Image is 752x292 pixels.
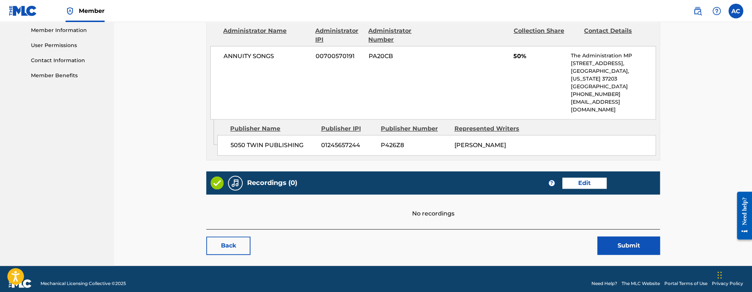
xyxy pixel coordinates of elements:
a: Need Help? [591,280,617,287]
div: Publisher Name [230,124,315,133]
img: help [712,7,721,15]
img: Top Rightsholder [66,7,74,15]
span: 00700570191 [316,52,363,61]
div: Help [709,4,724,18]
button: Submit [597,236,660,255]
span: Mechanical Licensing Collective © 2025 [41,280,126,287]
span: 5050 TWIN PUBLISHING [231,141,316,150]
img: Valid [211,177,224,189]
div: Administrator Number [368,26,433,44]
a: User Permissions [31,42,105,49]
a: Edit [562,178,607,189]
div: Administrator Name [223,26,310,44]
div: Represented Writers [454,124,523,133]
span: PA20CB [369,52,433,61]
iframe: Resource Center [731,186,752,245]
span: 50% [513,52,565,61]
a: Contact Information [31,57,105,64]
p: [EMAIL_ADDRESS][DOMAIN_NAME] [571,98,656,114]
div: Contact Details [584,26,649,44]
a: Privacy Policy [712,280,743,287]
img: search [693,7,702,15]
img: logo [9,279,32,288]
a: The MLC Website [622,280,660,287]
span: P426Z8 [381,141,449,150]
span: Member [79,7,105,15]
span: [PERSON_NAME] [454,142,506,149]
h5: Recordings (0) [247,179,297,187]
span: ANNUITY SONGS [224,52,310,61]
a: Portal Terms of Use [664,280,707,287]
iframe: Chat Widget [715,257,752,292]
div: Collection Share [514,26,579,44]
p: [PHONE_NUMBER] [571,90,656,98]
img: MLC Logo [9,6,37,16]
div: Publisher Number [381,124,449,133]
a: Public Search [690,4,705,18]
p: [GEOGRAPHIC_DATA] [571,83,656,90]
p: The Administration MP [571,52,656,60]
div: No recordings [206,195,660,218]
div: Drag [717,264,722,286]
span: ? [549,180,555,186]
img: Recordings [231,179,240,188]
div: Administrator IPI [315,26,363,44]
div: User Menu [728,4,743,18]
a: Back [206,236,250,255]
p: [STREET_ADDRESS], [571,60,656,67]
p: [GEOGRAPHIC_DATA], [US_STATE] 37203 [571,67,656,83]
span: 01245657244 [321,141,375,150]
a: Member Information [31,26,105,34]
a: Member Benefits [31,72,105,79]
div: Publisher IPI [321,124,375,133]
